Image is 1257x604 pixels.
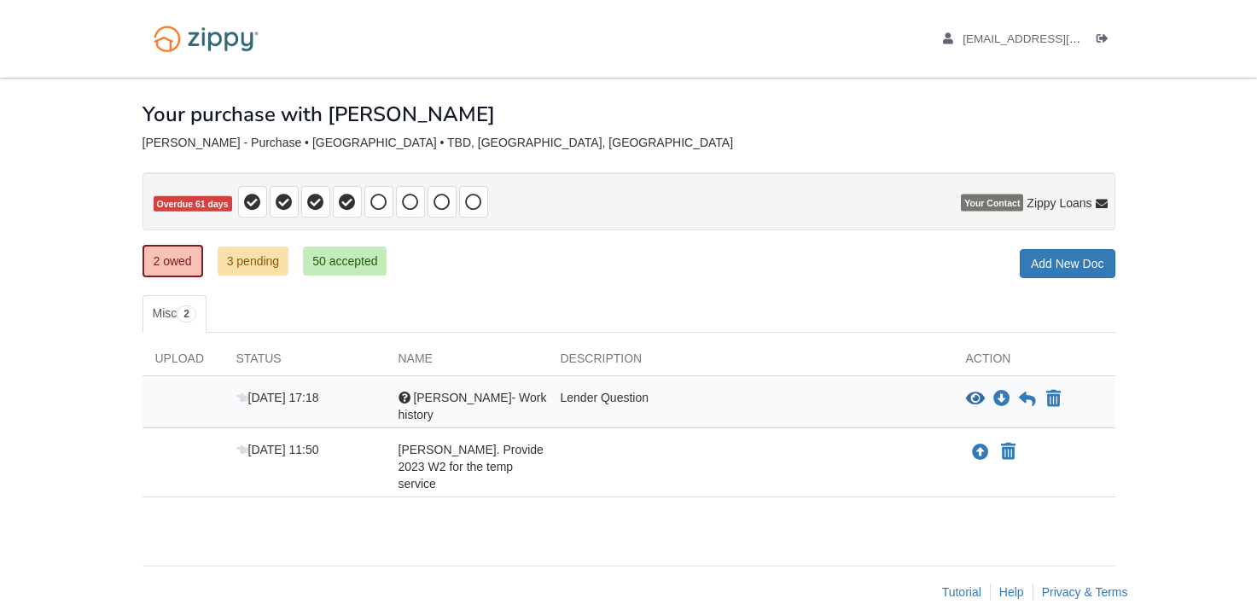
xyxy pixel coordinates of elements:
button: Upload Mark Bremmer. Provide 2023 W2 for the temp service [970,441,991,463]
span: Overdue 61 days [154,196,232,212]
a: Privacy & Terms [1042,585,1128,599]
h1: Your purchase with [PERSON_NAME] [143,103,495,125]
a: Download Mark Bremmer- Work history [993,392,1010,406]
a: edit profile [943,32,1159,49]
span: [PERSON_NAME]. Provide 2023 W2 for the temp service [399,443,544,491]
img: Logo [143,17,270,61]
div: Description [548,350,953,375]
a: Log out [1097,32,1115,49]
a: Misc [143,295,207,333]
div: Upload [143,350,224,375]
a: 3 pending [218,247,289,276]
a: Tutorial [942,585,981,599]
a: 2 owed [143,245,203,277]
span: [DATE] 11:50 [236,443,319,456]
div: Action [953,350,1115,375]
div: [PERSON_NAME] - Purchase • [GEOGRAPHIC_DATA] • TBD, [GEOGRAPHIC_DATA], [GEOGRAPHIC_DATA] [143,136,1115,150]
button: Declare Mark Bremmer. Provide 2023 W2 for the temp service not applicable [999,442,1017,462]
span: 2 [177,305,196,322]
span: [PERSON_NAME]- Work history [399,391,547,421]
span: [DATE] 17:18 [236,391,319,404]
div: Status [224,350,386,375]
div: Lender Question [548,389,953,423]
a: Add New Doc [1020,249,1115,278]
button: Declare Mark Bremmer- Work history not applicable [1045,389,1062,409]
span: Zippy Loans [1027,195,1091,212]
button: View Mark Bremmer- Work history [966,391,985,408]
a: 50 accepted [303,247,387,276]
a: Help [999,585,1024,599]
span: Your Contact [961,195,1023,212]
span: mbremer03@yahoo.com [963,32,1158,45]
div: Name [386,350,548,375]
